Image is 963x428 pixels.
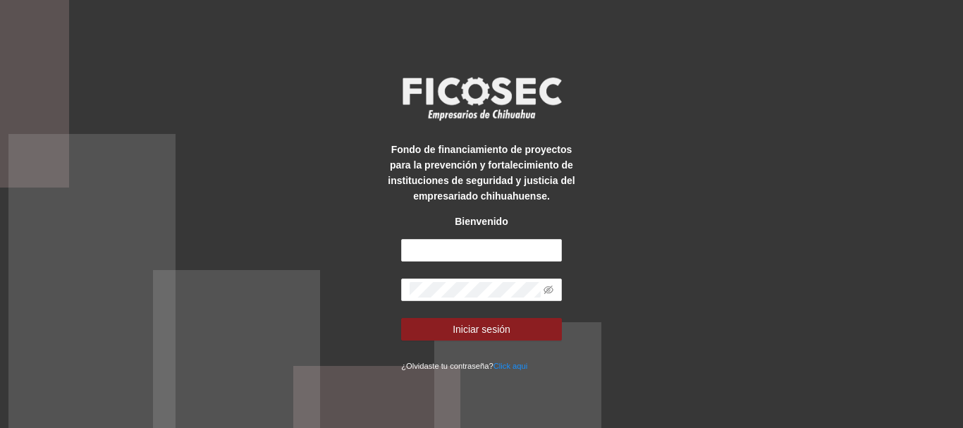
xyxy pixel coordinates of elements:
span: Iniciar sesión [453,322,510,337]
strong: Fondo de financiamiento de proyectos para la prevención y fortalecimiento de instituciones de seg... [388,144,575,202]
strong: Bienvenido [455,216,508,227]
button: Iniciar sesión [401,318,562,341]
small: ¿Olvidaste tu contraseña? [401,362,527,370]
a: Click aqui [493,362,528,370]
span: eye-invisible [544,285,553,295]
img: logo [393,73,570,125]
